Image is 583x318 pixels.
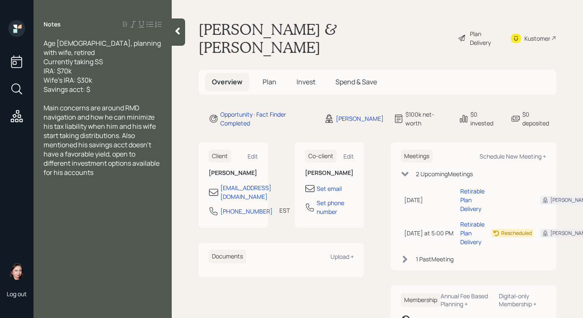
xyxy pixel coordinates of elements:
span: Overview [212,77,242,86]
div: Annual Fee Based Planning + [441,292,492,308]
h6: Membership [401,293,441,307]
div: Kustomer [524,34,550,43]
span: Spend & Save [335,77,377,86]
h6: Co-client [305,149,337,163]
div: $0 invested [470,110,500,128]
h6: [PERSON_NAME] [209,169,258,177]
div: Edit [343,152,354,160]
span: Age [DEMOGRAPHIC_DATA], planning with wife, retired Currently taking SS IRA: $70k Wife's IRA: $30... [44,39,162,94]
span: Main concerns are around RMD navigation and how he can minimize his tax liability when him and hi... [44,103,161,177]
span: Invest [297,77,315,86]
div: Retirable Plan Delivery [460,220,485,246]
div: Opportunity · Fact Finder Completed [220,110,314,128]
div: $100k net-worth [405,110,449,128]
div: Schedule New Meeting + [480,152,546,160]
div: $0 deposited [522,110,556,128]
span: Plan [263,77,276,86]
h6: Documents [209,250,246,263]
h6: Meetings [401,149,433,163]
h6: Client [209,149,231,163]
img: aleksandra-headshot.png [8,263,25,280]
div: [DATE] at 5:00 PM [404,229,454,237]
h1: [PERSON_NAME] & [PERSON_NAME] [199,20,451,56]
div: Set email [317,184,342,193]
div: 1 Past Meeting [416,255,454,263]
div: Plan Delivery [470,29,500,47]
div: Upload + [330,253,354,261]
div: Set phone number [317,198,354,216]
label: Notes [44,20,61,29]
div: [PHONE_NUMBER] [220,207,273,216]
div: Retirable Plan Delivery [460,187,485,213]
div: [DATE] [404,195,454,204]
div: EST [279,206,290,215]
div: Rescheduled [501,229,532,237]
div: [PERSON_NAME] [336,114,384,123]
div: [EMAIL_ADDRESS][DOMAIN_NAME] [220,183,271,201]
div: Edit [248,152,258,160]
div: Digital-only Membership + [499,292,546,308]
h6: [PERSON_NAME] [305,169,354,177]
div: 2 Upcoming Meeting s [416,169,473,178]
div: Log out [7,290,27,298]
